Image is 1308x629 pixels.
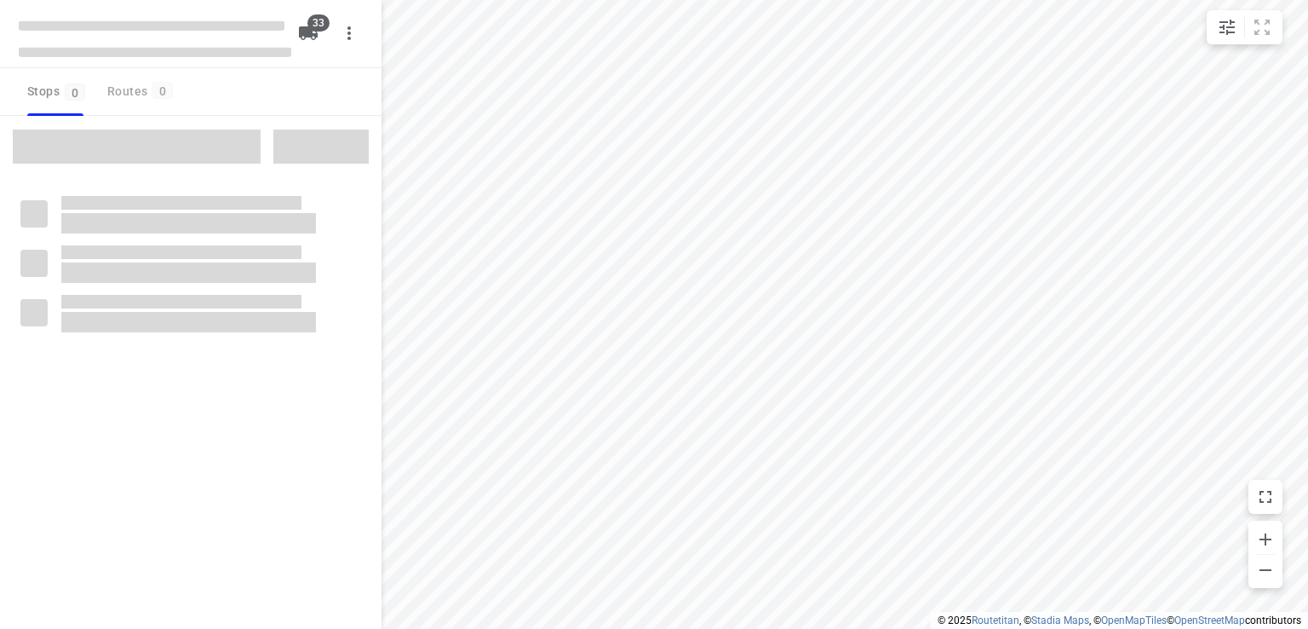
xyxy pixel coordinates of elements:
a: Routetitan [972,615,1019,626]
a: OpenMapTiles [1101,615,1167,626]
div: small contained button group [1207,10,1282,44]
a: Stadia Maps [1031,615,1089,626]
a: OpenStreetMap [1174,615,1245,626]
li: © 2025 , © , © © contributors [938,615,1301,626]
button: Map settings [1210,10,1244,44]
